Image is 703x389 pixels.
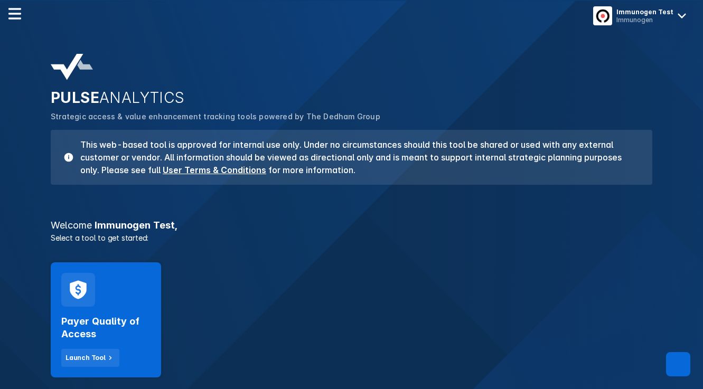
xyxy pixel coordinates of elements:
p: Select a tool to get started: [44,232,659,243]
img: menu button [595,8,610,23]
span: Welcome [51,220,92,231]
img: pulse-analytics-logo [51,54,93,80]
h3: Immunogen Test , [44,221,659,230]
button: Launch Tool [61,349,119,367]
a: User Terms & Conditions [163,165,266,175]
p: Strategic access & value enhancement tracking tools powered by The Dedham Group [51,111,652,122]
h2: PULSE [51,89,652,107]
span: ANALYTICS [99,89,185,107]
div: Contact Support [666,352,690,376]
div: Launch Tool [65,353,106,363]
div: Immunogen Test [616,8,673,16]
h3: This web-based tool is approved for internal use only. Under no circumstances should this tool be... [74,138,640,176]
img: menu--horizontal.svg [8,7,21,20]
a: Payer Quality of AccessLaunch Tool [51,262,161,377]
div: Immunogen [616,16,673,24]
h2: Payer Quality of Access [61,315,151,340]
